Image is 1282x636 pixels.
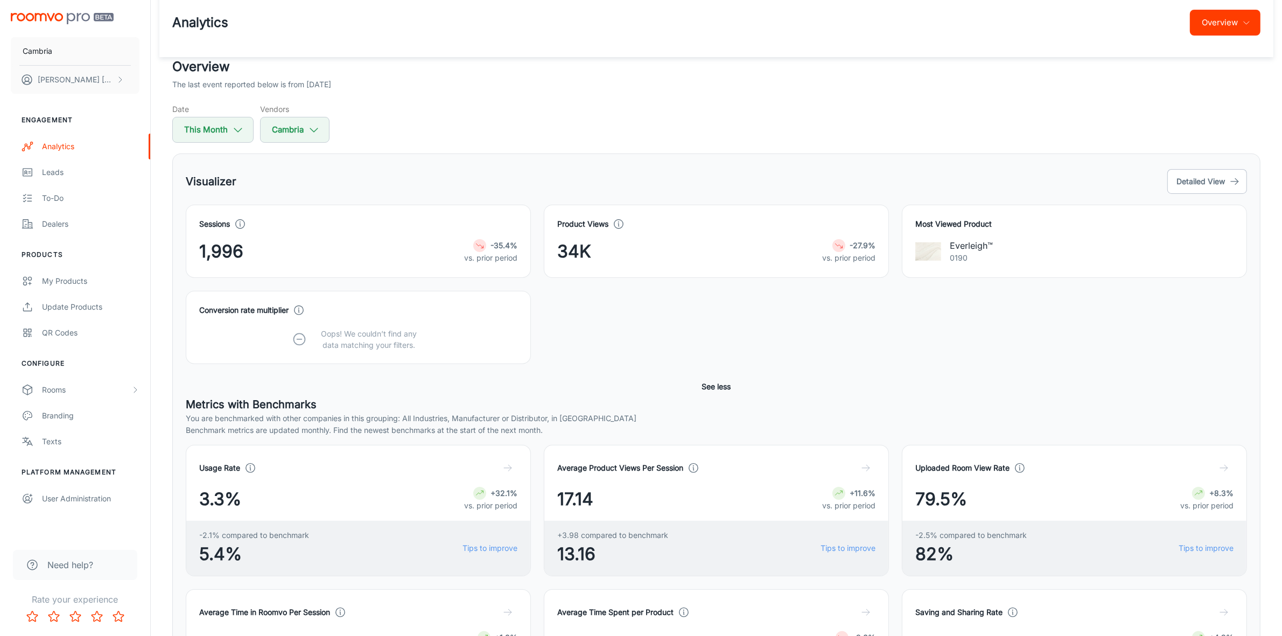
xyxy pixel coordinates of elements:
button: [PERSON_NAME] [PERSON_NAME] [11,66,139,94]
strong: -35.4% [491,241,517,250]
strong: +8.3% [1209,488,1234,498]
button: Cambria [260,117,330,143]
div: Rooms [42,384,131,396]
p: vs. prior period [822,500,875,512]
img: Roomvo PRO Beta [11,13,114,24]
p: Cambria [23,45,52,57]
p: vs. prior period [464,252,517,264]
p: vs. prior period [1180,500,1234,512]
h4: Average Time Spent per Product [557,606,674,618]
strong: -27.9% [850,241,875,250]
div: My Products [42,275,139,287]
button: Rate 5 star [108,606,129,627]
strong: +32.1% [491,488,517,498]
p: The last event reported below is from [DATE] [172,79,331,90]
span: 1,996 [199,239,243,264]
span: 34K [557,239,591,264]
h5: Visualizer [186,173,236,190]
h4: Uploaded Room View Rate [915,462,1010,474]
div: Leads [42,166,139,178]
span: +3.98 compared to benchmark [557,529,668,541]
div: Analytics [42,141,139,152]
h4: Conversion rate multiplier [199,304,289,316]
div: Update Products [42,301,139,313]
span: -2.5% compared to benchmark [915,529,1027,541]
h5: Metrics with Benchmarks [186,396,1247,413]
a: Tips to improve [463,542,517,554]
h1: Analytics [172,13,228,32]
p: vs. prior period [464,500,517,512]
div: Texts [42,436,139,448]
p: vs. prior period [822,252,875,264]
span: 13.16 [557,541,668,567]
h4: Usage Rate [199,462,240,474]
p: 0190 [950,252,993,264]
span: 82% [915,541,1027,567]
button: Rate 1 star [22,606,43,627]
button: See less [698,377,735,396]
h5: Date [172,103,254,115]
span: -2.1% compared to benchmark [199,529,309,541]
div: To-do [42,192,139,204]
span: 17.14 [557,486,593,512]
h4: Saving and Sharing Rate [915,606,1003,618]
button: Detailed View [1167,169,1247,194]
h4: Most Viewed Product [915,218,1234,230]
button: Rate 3 star [65,606,86,627]
span: 3.3% [199,486,241,512]
h4: Average Product Views Per Session [557,462,683,474]
div: QR Codes [42,327,139,339]
button: Rate 4 star [86,606,108,627]
p: Everleigh™ [950,239,993,252]
img: Everleigh™ [915,239,941,264]
div: Branding [42,410,139,422]
h4: Sessions [199,218,230,230]
p: Benchmark metrics are updated monthly. Find the newest benchmarks at the start of the next month. [186,424,1247,436]
div: Dealers [42,218,139,230]
span: Need help? [47,558,93,571]
span: 79.5% [915,486,967,512]
button: Overview [1190,10,1260,36]
button: This Month [172,117,254,143]
h2: Overview [172,57,1260,76]
p: You are benchmarked with other companies in this grouping: All Industries, Manufacturer or Distri... [186,413,1247,424]
h4: Average Time in Roomvo Per Session [199,606,330,618]
a: Tips to improve [821,542,875,554]
p: Rate your experience [9,593,142,606]
h4: Product Views [557,218,608,230]
div: User Administration [42,493,139,505]
p: Oops! We couldn’t find any data matching your filters. [313,328,425,351]
p: [PERSON_NAME] [PERSON_NAME] [38,74,114,86]
button: Rate 2 star [43,606,65,627]
button: Cambria [11,37,139,65]
strong: +11.6% [850,488,875,498]
a: Tips to improve [1179,542,1234,554]
h5: Vendors [260,103,330,115]
span: 5.4% [199,541,309,567]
